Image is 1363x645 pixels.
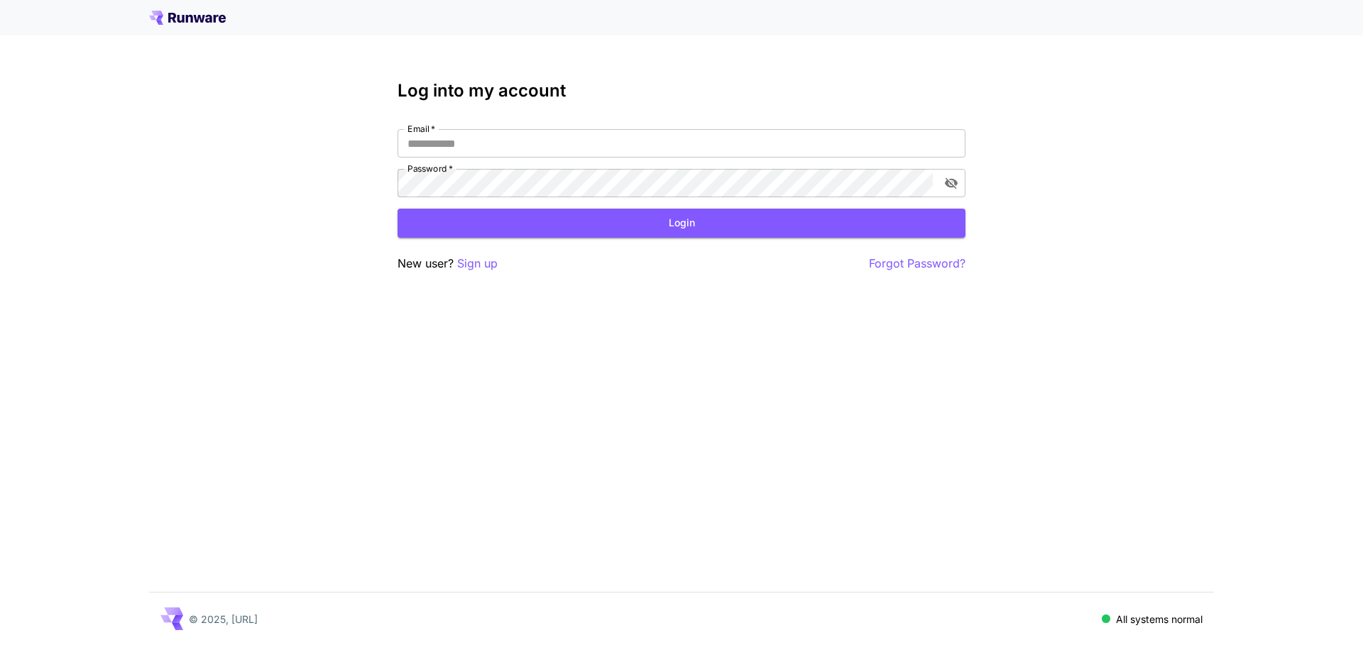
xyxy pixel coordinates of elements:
p: All systems normal [1116,612,1203,627]
label: Password [407,162,453,175]
h3: Log into my account [398,81,965,101]
p: © 2025, [URL] [189,612,258,627]
label: Email [407,123,435,135]
button: toggle password visibility [938,170,964,196]
p: New user? [398,255,498,272]
button: Login [398,209,965,238]
button: Forgot Password? [869,255,965,272]
button: Sign up [457,255,498,272]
